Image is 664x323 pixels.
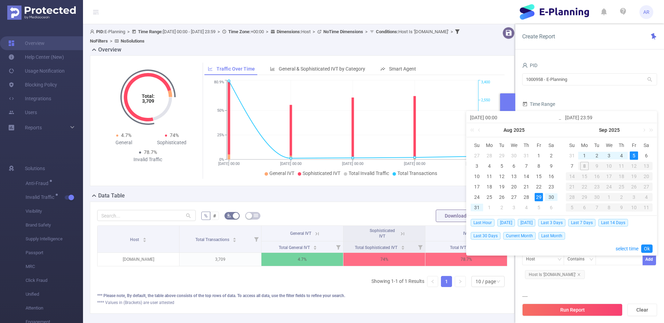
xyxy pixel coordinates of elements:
[228,29,251,34] b: Time Zone:
[591,161,603,171] td: September 9, 2025
[227,213,231,218] i: icon: bg-colors
[598,123,608,137] a: Sep
[522,162,531,170] div: 7
[547,162,555,170] div: 9
[603,203,616,212] div: 8
[640,192,653,202] td: October 4, 2025
[535,162,543,170] div: 8
[431,279,435,284] i: icon: left
[503,123,513,137] a: Aug
[508,161,520,171] td: August 6, 2025
[441,276,452,287] a: 1
[522,304,622,316] button: Run Report
[138,29,163,34] b: Time Range:
[545,202,557,213] td: September 6, 2025
[591,172,603,181] div: 16
[578,182,591,192] td: September 22, 2025
[476,276,496,287] div: 10 / page
[473,183,481,191] div: 17
[640,183,653,191] div: 27
[90,29,461,44] span: E-Planning [DATE] 00:00 - [DATE] 23:59 +00:00
[473,151,481,160] div: 27
[566,183,578,191] div: 21
[269,170,294,176] span: General IVT
[303,170,340,176] span: Sophisticated IVT
[522,63,537,68] span: PID
[389,66,416,72] span: Smart Agent
[627,304,657,316] button: Clear
[535,203,543,212] div: 5
[90,38,108,44] b: No Filters
[535,151,543,160] div: 1
[603,172,616,181] div: 17
[508,142,520,148] span: We
[436,210,486,222] button: Download PDF
[547,203,555,212] div: 6
[640,162,653,170] div: 13
[26,218,83,232] span: Brand Safety
[520,142,533,148] span: Th
[578,171,591,182] td: September 15, 2025
[26,260,83,274] span: MRC
[615,183,628,191] div: 25
[615,202,628,213] td: October 9, 2025
[547,183,555,191] div: 23
[605,151,613,160] div: 3
[121,38,145,44] b: No Solutions
[496,140,508,150] th: Tue
[617,151,626,160] div: 4
[26,287,83,301] span: Unified
[522,33,555,40] span: Create Report
[566,193,578,201] div: 28
[640,203,653,212] div: 11
[628,193,640,201] div: 3
[473,172,481,181] div: 10
[603,162,616,170] div: 10
[580,151,589,160] div: 1
[603,183,616,191] div: 24
[578,193,591,201] div: 29
[640,182,653,192] td: September 27, 2025
[640,172,653,181] div: 20
[615,140,628,150] th: Thu
[566,172,578,181] div: 14
[522,151,531,160] div: 31
[643,5,649,19] span: AR
[520,150,533,161] td: July 31, 2025
[342,161,363,166] tspan: [DATE] 00:00
[566,140,578,150] th: Sun
[26,204,83,218] span: Visibility
[471,161,483,171] td: August 3, 2025
[578,202,591,213] td: October 6, 2025
[376,29,449,34] span: Host Is '[DOMAIN_NAME]'
[121,132,131,138] span: 4.7%
[608,123,620,137] a: 2025
[628,202,640,213] td: October 10, 2025
[615,142,628,148] span: Th
[254,213,258,218] i: icon: table
[471,202,483,213] td: August 31, 2025
[591,193,603,201] div: 30
[510,172,518,181] div: 13
[591,162,603,170] div: 9
[498,193,506,201] div: 26
[520,171,533,182] td: August 14, 2025
[144,149,157,155] span: 78.7%
[591,171,603,182] td: September 16, 2025
[496,142,508,148] span: Tu
[125,29,132,34] span: >
[640,171,653,182] td: September 20, 2025
[640,140,653,150] th: Sat
[628,150,640,161] td: September 5, 2025
[270,66,275,71] i: icon: bar-chart
[98,192,125,200] h2: Data Table
[26,246,83,260] span: Passport
[508,150,520,161] td: July 30, 2025
[628,182,640,192] td: September 26, 2025
[533,182,545,192] td: August 22, 2025
[533,140,545,150] th: Fri
[26,232,83,246] span: Supply Intelligence
[513,123,525,137] a: 2025
[8,36,45,50] a: Overview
